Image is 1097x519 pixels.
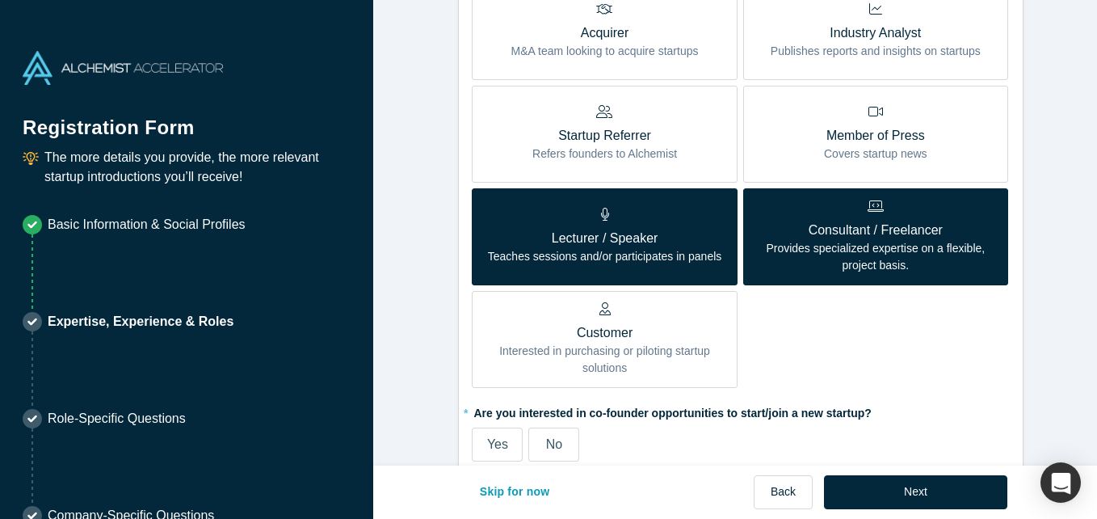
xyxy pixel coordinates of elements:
[484,323,725,343] p: Customer
[463,475,567,509] button: Skip for now
[824,146,927,162] p: Covers startup news
[824,475,1007,509] button: Next
[532,126,677,146] p: Startup Referrer
[487,437,508,451] span: Yes
[488,229,722,248] p: Lecturer / Speaker
[754,475,813,509] button: Back
[48,312,233,331] p: Expertise, Experience & Roles
[511,43,699,60] p: M&A team looking to acquire startups
[771,23,981,43] p: Industry Analyst
[472,399,1010,422] label: Are you interested in co-founder opportunities to start/join a new startup?
[484,343,725,377] p: Interested in purchasing or piloting startup solutions
[48,409,186,428] p: Role-Specific Questions
[511,23,699,43] p: Acquirer
[23,96,351,142] h1: Registration Form
[23,51,223,85] img: Alchemist Accelerator Logo
[771,43,981,60] p: Publishes reports and insights on startups
[546,437,562,451] span: No
[755,240,996,274] p: Provides specialized expertise on a flexible, project basis.
[44,148,351,187] p: The more details you provide, the more relevant startup introductions you’ll receive!
[488,248,722,265] p: Teaches sessions and/or participates in panels
[824,126,927,146] p: Member of Press
[755,221,996,240] p: Consultant / Freelancer
[48,215,246,234] p: Basic Information & Social Profiles
[532,146,677,162] p: Refers founders to Alchemist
